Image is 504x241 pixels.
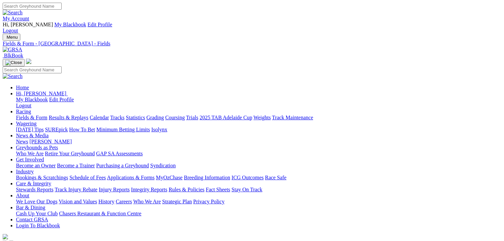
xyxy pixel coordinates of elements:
[16,103,31,108] a: Logout
[232,175,263,180] a: ICG Outcomes
[3,41,501,47] a: Fields & Form - [GEOGRAPHIC_DATA] - Fields
[16,91,66,96] span: Hi, [PERSON_NAME]
[16,157,44,162] a: Get Involved
[16,115,47,120] a: Fields & Form
[3,234,8,239] img: logo-grsa-white.png
[206,187,230,192] a: Fact Sheets
[16,109,31,114] a: Racing
[133,199,161,204] a: Who We Are
[3,47,22,53] img: GRSA
[126,115,145,120] a: Statistics
[99,187,130,192] a: Injury Reports
[16,217,48,222] a: Contact GRSA
[16,127,501,133] div: Wagering
[59,211,141,216] a: Chasers Restaurant & Function Centre
[59,199,97,204] a: Vision and Values
[69,127,95,132] a: How To Bet
[29,139,72,144] a: [PERSON_NAME]
[186,115,198,120] a: Trials
[98,199,114,204] a: History
[16,127,44,132] a: [DATE] Tips
[16,193,29,198] a: About
[16,175,68,180] a: Bookings & Scratchings
[3,73,23,79] img: Search
[26,59,31,64] img: logo-grsa-white.png
[16,211,501,217] div: Bar & Dining
[3,53,23,58] a: BlkBook
[16,163,56,168] a: Become an Owner
[45,151,95,156] a: Retire Your Greyhound
[162,199,192,204] a: Strategic Plan
[150,163,176,168] a: Syndication
[3,3,62,10] input: Search
[3,22,501,34] div: My Account
[151,127,167,132] a: Isolynx
[54,22,86,27] a: My Blackbook
[16,151,44,156] a: Who We Are
[156,175,183,180] a: MyOzChase
[3,22,53,27] span: Hi, [PERSON_NAME]
[16,115,501,121] div: Racing
[16,97,501,109] div: Hi, [PERSON_NAME]
[193,199,225,204] a: Privacy Policy
[49,97,74,102] a: Edit Profile
[4,53,23,58] span: BlkBook
[3,59,25,66] button: Toggle navigation
[49,115,88,120] a: Results & Replays
[184,175,230,180] a: Breeding Information
[253,115,271,120] a: Weights
[55,187,97,192] a: Track Injury Rebate
[16,133,49,138] a: News & Media
[16,187,53,192] a: Stewards Reports
[165,115,185,120] a: Coursing
[57,163,95,168] a: Become a Trainer
[16,211,58,216] a: Cash Up Your Club
[16,97,48,102] a: My Blackbook
[90,115,109,120] a: Calendar
[147,115,164,120] a: Grading
[16,91,68,96] a: Hi, [PERSON_NAME]
[45,127,68,132] a: SUREpick
[200,115,252,120] a: 2025 TAB Adelaide Cup
[169,187,205,192] a: Rules & Policies
[16,151,501,157] div: Greyhounds as Pets
[7,35,18,40] span: Menu
[16,205,45,210] a: Bar & Dining
[3,34,20,41] button: Toggle navigation
[16,169,34,174] a: Industry
[69,175,106,180] a: Schedule of Fees
[96,151,143,156] a: GAP SA Assessments
[96,127,150,132] a: Minimum Betting Limits
[16,199,57,204] a: We Love Our Dogs
[16,199,501,205] div: About
[88,22,112,27] a: Edit Profile
[5,60,22,65] img: Close
[265,175,286,180] a: Race Safe
[3,28,18,33] a: Logout
[16,85,29,90] a: Home
[232,187,262,192] a: Stay On Track
[16,139,501,145] div: News & Media
[3,16,29,21] a: My Account
[107,175,155,180] a: Applications & Forms
[131,187,167,192] a: Integrity Reports
[16,187,501,193] div: Care & Integrity
[16,139,28,144] a: News
[272,115,313,120] a: Track Maintenance
[116,199,132,204] a: Careers
[16,121,37,126] a: Wagering
[3,10,23,16] img: Search
[96,163,149,168] a: Purchasing a Greyhound
[16,223,60,228] a: Login To Blackbook
[16,175,501,181] div: Industry
[16,181,51,186] a: Care & Integrity
[110,115,125,120] a: Tracks
[3,66,62,73] input: Search
[16,145,58,150] a: Greyhounds as Pets
[16,163,501,169] div: Get Involved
